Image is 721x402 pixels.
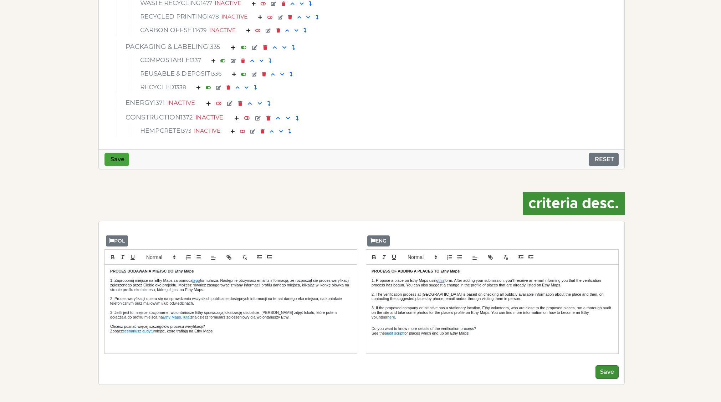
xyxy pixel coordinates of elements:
small: 1335 [208,43,220,50]
strong: PROCESS OF ADDING A PLACES TO Ethy Maps [372,269,460,273]
a: this [439,278,445,283]
span: COMPOSTABLE [140,56,201,64]
h5: Chcesz poznać więcej szczegółów procesu weryfikacji? [110,324,352,329]
button: RESET [589,153,619,166]
a: audit script [385,331,403,335]
span: INACTIVE [221,13,248,20]
div: ENG [367,235,390,246]
small: 1336 [210,70,222,77]
span: PACKAGING & LABELING [126,42,220,51]
span: RECYCLED [140,83,186,91]
span: INACTIVE [167,99,195,106]
span: 2. The verification process at [GEOGRAPHIC_DATA] is based on checking all publicly available info... [372,292,605,301]
span: CARBON OFFSET [140,26,207,34]
span: INACTIVE [194,127,220,134]
strong: PROCES DODAWANIA MIEJSC DO Ethy Maps [110,269,194,273]
h5: 1. Zaproponuj miejsce na Ethy Maps za pomocą formularza. Następnie otrzymasz email z informacją, ... [110,278,352,292]
small: 1338 [174,84,186,91]
span: 1. Propose a place on Ethy Maps using [372,278,439,283]
a: Ethy Maps [163,315,181,319]
small: 1372 [180,114,193,121]
a: Tutaj [182,315,190,319]
a: here [387,315,395,319]
span: ENERGY [126,98,164,107]
small: 1479 [195,27,207,34]
h5: Do you want to know more details of the verification process? [372,326,613,331]
span: . [395,315,396,319]
small: 1337 [190,57,201,63]
a: scenariusz a udytu [123,329,154,333]
button: Save [104,153,129,166]
h5: See the for places which end up on Ethy Maps! [372,331,613,336]
small: 1371 [154,99,164,106]
a: tego [193,278,200,283]
h5: 3. Jeśli jest to miejsce stacjonarne, wolontariusze Ethy sprawdzają lokalizację osobiście. [PERSO... [110,310,352,320]
span: RECYCLED PRINTING [140,12,219,20]
span: REUSABLE & DEPOSIT [140,70,222,77]
span: INACTIVE [209,27,236,34]
h5: Zobacz miejsc, które trafiają na Ethy Maps! [110,329,352,334]
span: 3. If the proposed company or initiative has a stationary location, Ethy volunteers, who are clos... [372,306,612,319]
span: CONSTRUCTION [126,113,193,121]
div: POL [106,235,128,246]
small: 1373 [180,127,191,134]
button: Save [595,365,619,379]
span: HEMPCRETE [140,127,191,134]
div: criteria desc. [523,192,625,215]
h5: 2. Proces weryfikacji opiera się na sprawdzeniu wszystkich publicznie dostępnych informacji na te... [110,296,352,306]
span: INACTIVE [195,114,224,121]
small: 1478 [207,13,219,20]
span: form. After adding your submission, you’ll receive an email informing you that the verification p... [372,278,602,287]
